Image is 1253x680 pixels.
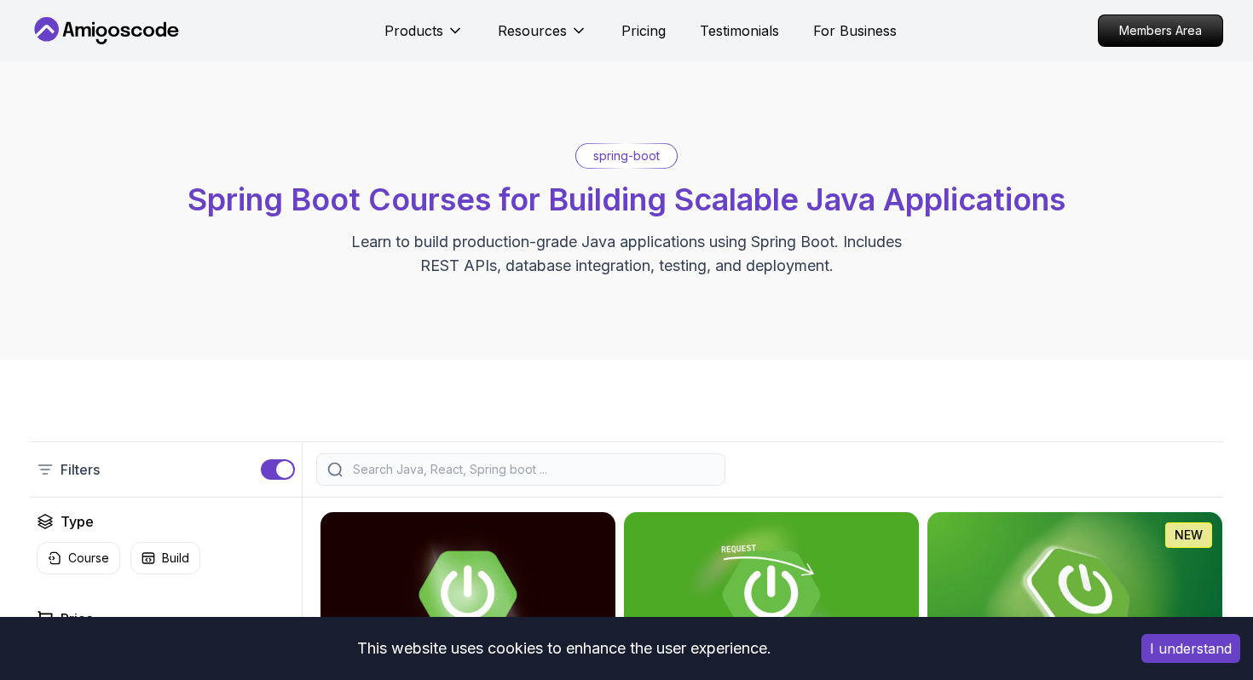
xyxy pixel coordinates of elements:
[320,512,615,677] img: Advanced Spring Boot card
[593,147,660,164] p: spring-boot
[927,512,1222,677] img: Spring Boot for Beginners card
[700,20,779,41] a: Testimonials
[162,550,189,567] p: Build
[1098,14,1223,47] a: Members Area
[130,542,200,574] button: Build
[68,550,109,567] p: Course
[61,608,94,629] h2: Price
[188,181,1065,218] span: Spring Boot Courses for Building Scalable Java Applications
[61,511,94,532] h2: Type
[384,20,464,55] button: Products
[498,20,587,55] button: Resources
[13,630,1116,667] div: This website uses cookies to enhance the user experience.
[61,459,100,480] p: Filters
[349,461,714,478] input: Search Java, React, Spring boot ...
[498,20,567,41] p: Resources
[1099,15,1222,46] p: Members Area
[37,542,120,574] button: Course
[340,230,913,278] p: Learn to build production-grade Java applications using Spring Boot. Includes REST APIs, database...
[621,20,666,41] a: Pricing
[1141,634,1240,663] button: Accept cookies
[384,20,443,41] p: Products
[813,20,897,41] a: For Business
[624,512,919,677] img: Building APIs with Spring Boot card
[1175,527,1203,544] p: NEW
